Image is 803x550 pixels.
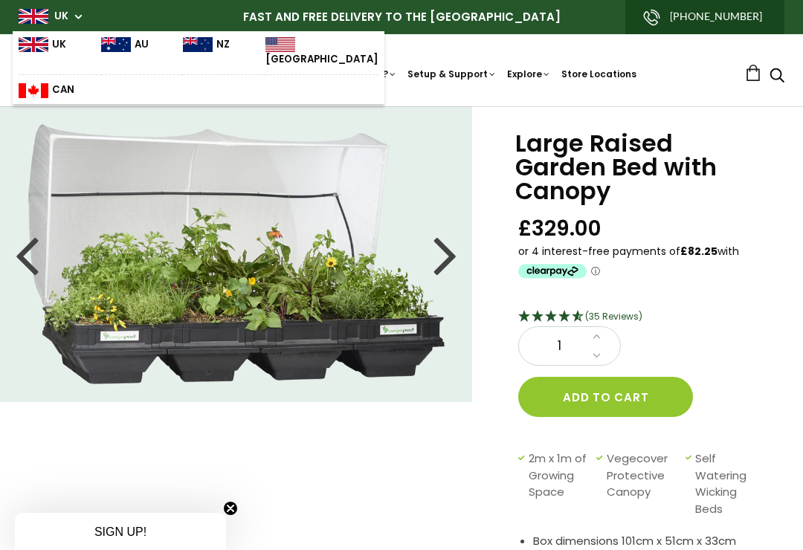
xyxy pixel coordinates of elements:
li: Box dimensions 101cm x 51cm x 33cm [533,533,766,550]
img: Large Raised Garden Bed with Canopy [28,124,445,384]
a: Can [19,82,74,97]
a: Explore [507,68,551,80]
div: 4.69 Stars - 35 Reviews [518,308,766,327]
a: [GEOGRAPHIC_DATA] [265,37,378,67]
a: Search [770,69,784,85]
a: Store Locations [561,68,636,80]
div: SIGN UP!Close teaser [15,513,226,550]
a: Decrease quantity by 1 [588,346,605,366]
span: Self Watering Wicking Beds [695,450,758,517]
span: 2m x 1m of Growing Space [529,450,590,517]
img: us_large.png [265,37,295,52]
a: Increase quantity by 1 [588,327,605,346]
a: NZ [183,37,230,67]
span: £329.00 [518,215,602,242]
a: UK [54,9,68,24]
h1: Large Raised Garden Bed with Canopy [515,132,766,203]
img: ca_large.png [19,83,48,98]
img: nz_large.png [183,37,213,52]
span: 4.69 Stars - 35 Reviews [585,310,642,323]
a: AU [101,37,149,67]
span: Vegecover Protective Canopy [607,450,678,517]
img: au_large.png [101,37,131,52]
img: gb_large.png [19,9,48,24]
a: Setup & Support [407,68,497,80]
img: gb_large.png [19,37,48,52]
span: 1 [534,337,584,356]
button: Add to cart [518,377,693,417]
a: UK [19,37,66,67]
button: Close teaser [223,501,238,516]
span: SIGN UP! [94,525,146,538]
